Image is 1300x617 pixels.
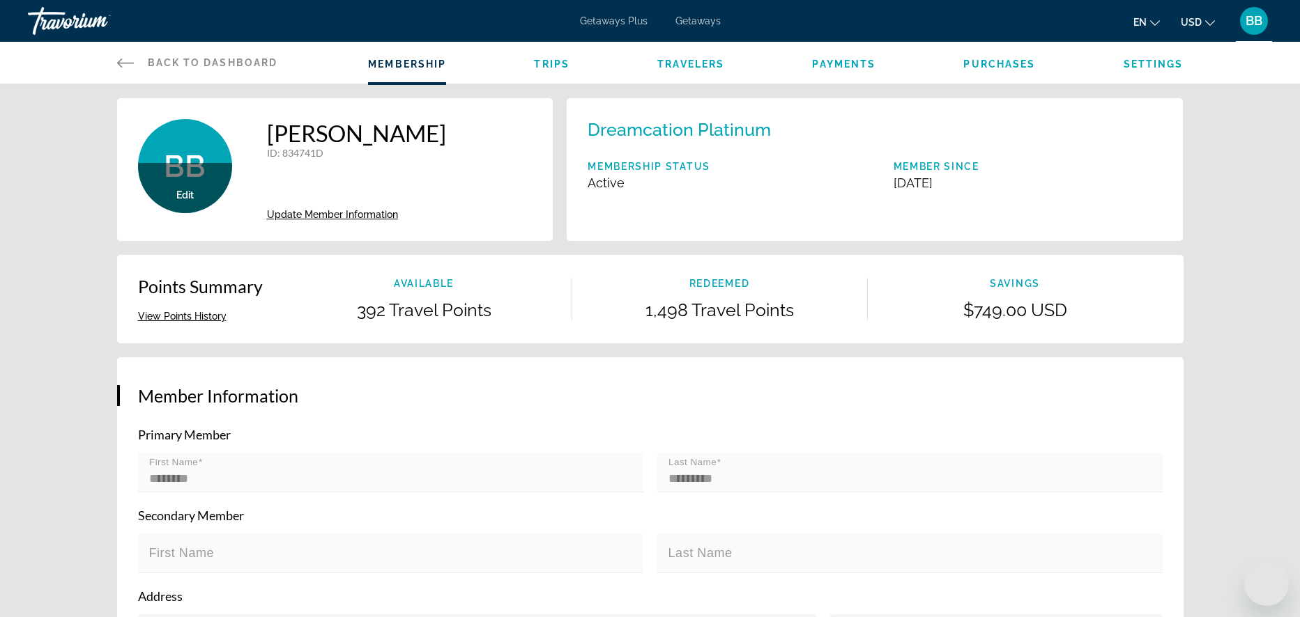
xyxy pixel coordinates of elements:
span: en [1133,17,1147,28]
a: Getaways Plus [580,15,648,26]
p: Savings [868,278,1163,289]
span: USD [1181,17,1202,28]
p: Membership Status [588,161,710,172]
p: 1,498 Travel Points [572,299,867,320]
p: Active [588,175,710,190]
p: Primary Member [138,427,1163,442]
p: [DATE] [894,175,979,190]
mat-label: First Name [149,546,215,560]
a: Membership [368,58,446,70]
button: User Menu [1236,6,1272,36]
p: Dreamcation Platinum [588,119,771,140]
mat-label: Last Name [668,546,733,560]
p: 392 Travel Points [277,299,572,320]
span: BB [164,148,206,185]
a: Trips [534,58,569,70]
iframe: Button to launch messaging window [1244,561,1289,606]
p: $749.00 USD [868,299,1163,320]
a: Purchases [963,58,1035,70]
a: Travorium [28,3,167,39]
p: Redeemed [572,278,867,289]
span: Back to Dashboard [148,57,278,68]
h1: [PERSON_NAME] [267,119,446,147]
a: Payments [812,58,875,70]
h3: Member Information [138,385,1163,406]
span: Update Member Information [267,209,398,220]
button: Edit [176,189,194,201]
span: ID [267,147,277,159]
a: Getaways [675,15,721,26]
button: Change language [1133,12,1160,32]
p: Points Summary [138,276,263,297]
mat-label: First Name [149,457,198,467]
p: : 834741D [267,147,446,159]
a: Update Member Information [267,209,446,220]
p: Address [138,588,1163,604]
a: Travelers [657,58,724,70]
button: View Points History [138,310,227,322]
button: Change currency [1181,12,1215,32]
p: Member Since [894,161,979,172]
span: BB [1246,14,1262,28]
span: Edit [176,189,194,201]
mat-label: Last Name [668,457,717,467]
a: Settings [1124,58,1184,70]
p: Secondary Member [138,508,1163,523]
p: Available [277,278,572,289]
a: Back to Dashboard [117,42,278,84]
